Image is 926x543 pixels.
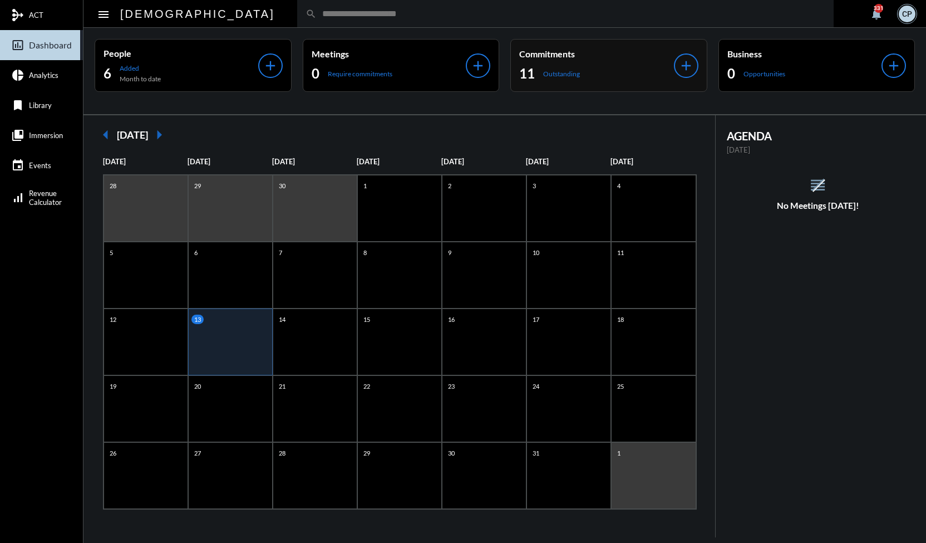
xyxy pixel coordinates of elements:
[361,181,370,190] p: 1
[11,8,24,22] mat-icon: mediation
[191,181,204,190] p: 29
[120,75,161,83] p: Month to date
[445,181,454,190] p: 2
[29,11,43,19] span: ACT
[276,181,288,190] p: 30
[191,248,200,257] p: 6
[445,248,454,257] p: 9
[361,248,370,257] p: 8
[104,65,111,82] h2: 6
[29,71,58,80] span: Analytics
[870,7,883,21] mat-icon: notifications
[445,448,457,458] p: 30
[610,157,695,166] p: [DATE]
[104,48,258,58] p: People
[11,159,24,172] mat-icon: event
[107,315,119,324] p: 12
[530,315,542,324] p: 17
[441,157,526,166] p: [DATE]
[727,48,882,59] p: Business
[530,181,539,190] p: 3
[614,181,623,190] p: 4
[874,4,883,13] div: 331
[29,101,52,110] span: Library
[614,315,627,324] p: 18
[107,248,116,257] p: 5
[530,381,542,391] p: 24
[727,145,910,154] p: [DATE]
[445,381,457,391] p: 23
[614,381,627,391] p: 25
[886,58,902,74] mat-icon: add
[276,315,288,324] p: 14
[188,157,272,166] p: [DATE]
[809,176,827,194] mat-icon: reorder
[470,58,486,74] mat-icon: add
[530,448,542,458] p: 31
[526,157,610,166] p: [DATE]
[191,448,204,458] p: 27
[148,124,170,146] mat-icon: arrow_right
[191,381,204,391] p: 20
[29,161,51,170] span: Events
[727,129,910,143] h2: AGENDA
[519,65,535,82] h2: 11
[530,248,542,257] p: 10
[361,381,373,391] p: 22
[191,315,204,324] p: 13
[29,40,72,50] span: Dashboard
[11,129,24,142] mat-icon: collections_bookmark
[107,181,119,190] p: 28
[11,99,24,112] mat-icon: bookmark
[519,48,674,59] p: Commitments
[361,448,373,458] p: 29
[97,8,110,21] mat-icon: Side nav toggle icon
[11,38,24,52] mat-icon: insert_chart_outlined
[120,64,161,72] p: Added
[276,248,285,257] p: 7
[263,58,278,74] mat-icon: add
[29,189,62,207] span: Revenue Calculator
[120,5,275,23] h2: [DEMOGRAPHIC_DATA]
[272,157,357,166] p: [DATE]
[276,448,288,458] p: 28
[11,191,24,204] mat-icon: signal_cellular_alt
[29,131,63,140] span: Immersion
[11,69,24,82] mat-icon: pie_chart
[357,157,441,166] p: [DATE]
[107,381,119,391] p: 19
[614,448,623,458] p: 1
[92,3,115,25] button: Toggle sidenav
[727,65,735,82] h2: 0
[614,248,627,257] p: 11
[716,200,921,211] h5: No Meetings [DATE]!
[743,70,785,78] p: Opportunities
[107,448,119,458] p: 26
[899,6,915,22] div: CP
[312,48,466,59] p: Meetings
[445,315,457,324] p: 16
[312,65,319,82] h2: 0
[117,129,148,141] h2: [DATE]
[361,315,373,324] p: 15
[95,124,117,146] mat-icon: arrow_left
[678,58,694,74] mat-icon: add
[306,8,317,19] mat-icon: search
[276,381,288,391] p: 21
[103,157,188,166] p: [DATE]
[543,70,580,78] p: Outstanding
[328,70,392,78] p: Require commitments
